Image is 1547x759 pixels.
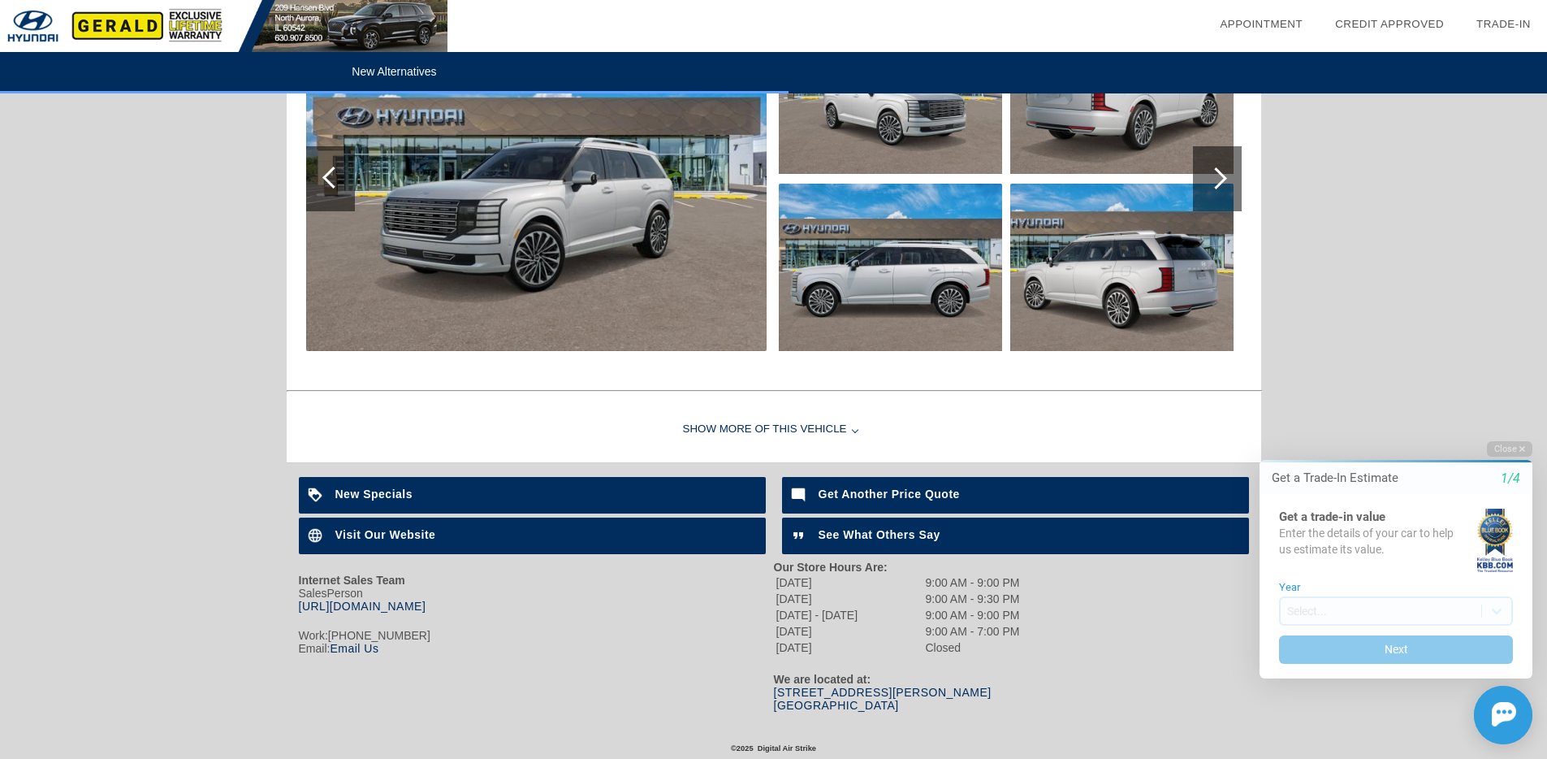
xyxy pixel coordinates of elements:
[774,561,888,574] strong: Our Store Hours Are:
[1225,427,1547,759] iframe: Chat Assistance
[776,624,923,639] td: [DATE]
[299,518,335,554] img: ic_language_white_24dp_2x.png
[776,608,923,622] td: [DATE] - [DATE]
[925,640,1021,655] td: Closed
[1335,18,1444,30] a: Credit Approved
[1220,18,1303,30] a: Appointment
[925,592,1021,606] td: 9:00 AM - 9:30 PM
[782,477,1249,514] a: Get Another Price Quote
[925,575,1021,590] td: 9:00 AM - 9:00 PM
[287,397,1261,462] div: Show More of this Vehicle
[328,629,430,642] span: [PHONE_NUMBER]
[299,629,774,642] div: Work:
[1476,18,1531,30] a: Trade-In
[776,575,923,590] td: [DATE]
[782,518,1249,554] a: See What Others Say
[776,640,923,655] td: [DATE]
[819,488,960,501] b: Get Another Price Quote
[782,518,819,554] img: ic_format_quote_white_24dp_2x.png
[299,518,766,554] a: Visit Our Website
[925,608,1021,622] td: 9:00 AM - 9:00 PM
[299,600,426,613] a: [URL][DOMAIN_NAME]
[774,673,871,686] strong: We are located at:
[776,592,923,606] td: [DATE]
[335,528,436,541] b: Visit Our Website
[335,488,413,501] b: New Specials
[925,624,1021,639] td: 9:00 AM - 7:00 PM
[306,7,767,351] img: New-2026-Hyundai-Palisade-CalligraphyAWD-ID28027530647-aHR0cDovL2ltYWdlcy51bml0c2ludmVudG9yeS5jb2...
[1010,184,1234,351] img: New-2026-Hyundai-Palisade-CalligraphyAWD-ID28027530794-aHR0cDovL2ltYWdlcy51bml0c2ludmVudG9yeS5jb2...
[779,184,1002,351] img: New-2026-Hyundai-Palisade-CalligraphyAWD-ID28027530683-aHR0cDovL2ltYWdlcy51bml0c2ludmVudG9yeS5jb2...
[774,686,992,712] a: [STREET_ADDRESS][PERSON_NAME][GEOGRAPHIC_DATA]
[782,477,819,514] img: ic_mode_comment_white_24dp_2x.png
[299,477,335,514] img: ic_loyalty_white_24dp_2x.png
[299,574,405,587] strong: Internet Sales Team
[299,587,774,613] div: SalesPerson
[819,528,940,541] b: See What Others Say
[299,642,774,655] div: Email:
[330,642,378,655] a: Email Us
[299,477,766,514] a: New Specials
